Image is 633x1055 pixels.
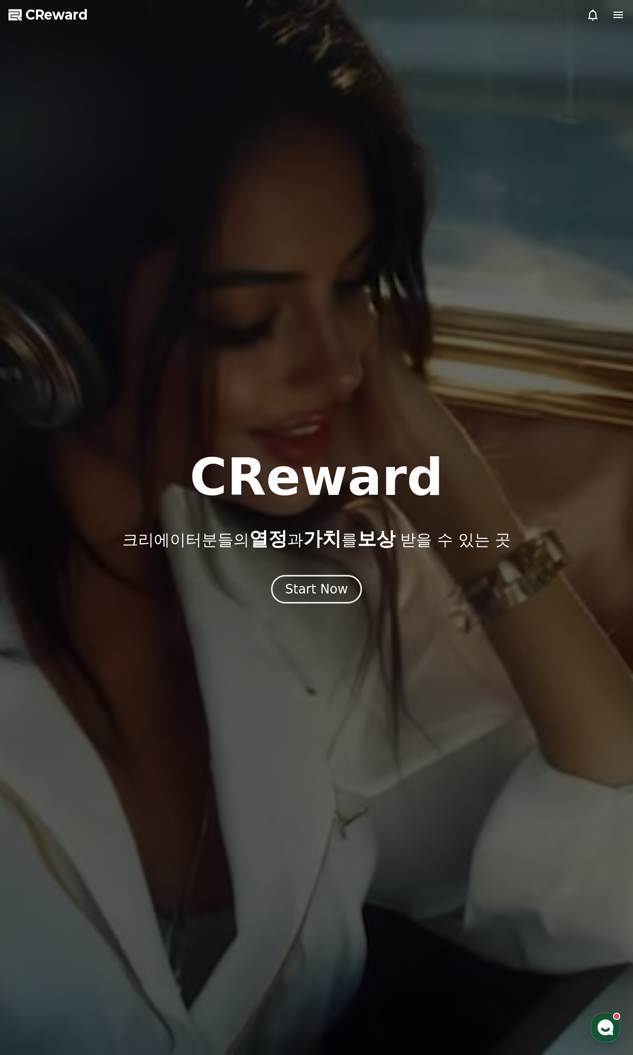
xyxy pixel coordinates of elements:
span: 설정 [164,352,176,360]
a: Start Now [271,586,363,596]
a: 홈 [3,336,70,362]
a: 설정 [137,336,203,362]
div: Start Now [285,581,348,598]
a: 대화 [70,336,137,362]
span: 대화 [97,352,110,361]
span: 보상 [357,528,395,549]
span: 가치 [303,528,341,549]
span: 홈 [33,352,40,360]
h1: CReward [189,452,443,503]
span: 열정 [249,528,287,549]
button: Start Now [271,575,363,604]
p: 크리에이터분들의 과 를 받을 수 있는 곳 [122,528,511,549]
a: CReward [8,6,88,23]
span: CReward [25,6,88,23]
